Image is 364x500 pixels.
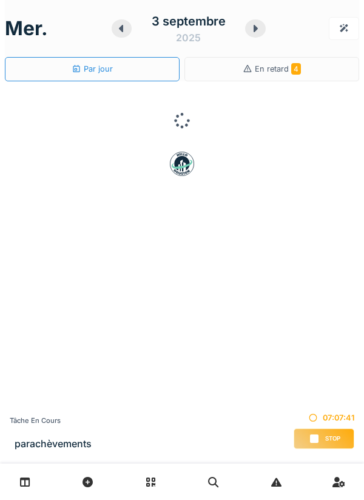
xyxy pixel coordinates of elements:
h1: mer. [5,17,48,40]
div: 2025 [176,30,201,45]
span: 4 [291,63,301,75]
span: Stop [325,434,340,443]
span: En retard [255,64,301,73]
div: 3 septembre [152,12,226,30]
img: badge-BVDL4wpA.svg [170,152,194,176]
div: Tâche en cours [10,416,92,426]
div: Par jour [72,63,113,75]
div: 07:07:41 [294,412,354,424]
h3: parachèvements [15,438,92,450]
